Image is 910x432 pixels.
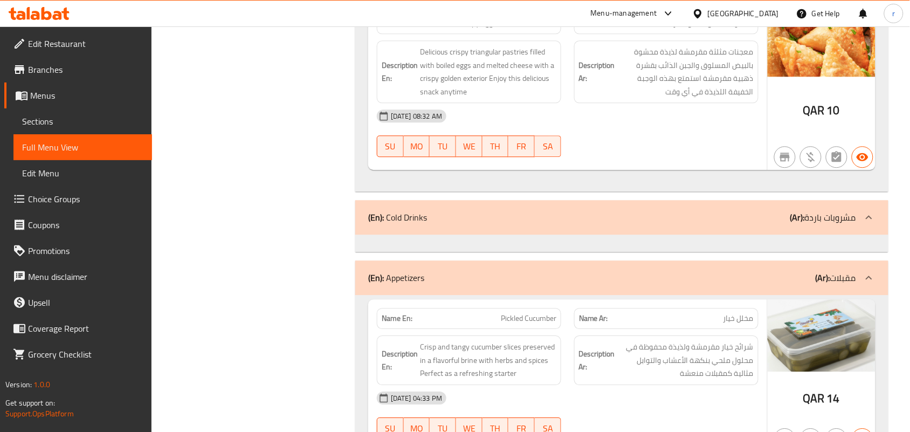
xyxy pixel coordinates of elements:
[4,290,152,316] a: Upsell
[790,209,805,225] b: (Ar):
[535,135,561,157] button: SA
[508,135,535,157] button: FR
[5,396,55,410] span: Get support on:
[408,139,426,154] span: MO
[33,378,50,392] span: 1.0.0
[827,100,840,121] span: 10
[487,139,505,154] span: TH
[513,139,530,154] span: FR
[4,212,152,238] a: Coupons
[803,388,825,409] span: QAR
[28,37,143,50] span: Edit Restaurant
[892,8,895,19] span: r
[4,57,152,83] a: Branches
[28,270,143,283] span: Menu disclaimer
[368,271,424,284] p: Appetizers
[28,244,143,257] span: Promotions
[617,45,754,98] span: معجنات مثلثة مقرمشة لذيذة محشوة بالبيض المسلوق والجبن الذائب بقشرة ذهبية مقرمشة استمتع بهذه الوجب...
[355,260,888,295] div: (En): Appetizers(Ar):مقبلات
[800,146,822,168] button: Purchased item
[420,45,556,98] span: Delicious crispy triangular pastries filled with boiled eggs and melted cheese with a crispy gold...
[430,135,456,157] button: TU
[382,347,418,374] strong: Description En:
[387,393,446,403] span: [DATE] 04:33 PM
[852,146,873,168] button: Available
[4,83,152,108] a: Menus
[539,139,557,154] span: SA
[22,141,143,154] span: Full Menu View
[708,8,779,19] div: [GEOGRAPHIC_DATA]
[482,135,509,157] button: TH
[816,270,830,286] b: (Ar):
[816,271,856,284] p: مقبلات
[4,264,152,290] a: Menu disclaimer
[460,139,478,154] span: WE
[456,135,482,157] button: WE
[4,341,152,367] a: Grocery Checklist
[28,63,143,76] span: Branches
[28,193,143,205] span: Choice Groups
[579,18,608,29] strong: Name Ar:
[459,18,556,29] span: Crispy Eggs & Cheese Samosa
[355,200,888,235] div: (En): Cold Drinks(Ar):مشروبات باردة
[382,139,399,154] span: SU
[368,209,384,225] b: (En):
[826,146,847,168] button: Not has choices
[382,59,418,85] strong: Description En:
[827,388,840,409] span: 14
[28,296,143,309] span: Upsell
[13,134,152,160] a: Full Menu View
[4,238,152,264] a: Promotions
[368,270,384,286] b: (En):
[768,4,875,76] img: dcac5694-f3cc-4751-96ed-0ab7c6f225a4.jpg
[387,111,446,121] span: [DATE] 08:32 AM
[22,167,143,180] span: Edit Menu
[22,115,143,128] span: Sections
[579,313,608,324] strong: Name Ar:
[790,211,856,224] p: مشروبات باردة
[30,89,143,102] span: Menus
[404,135,430,157] button: MO
[5,407,74,421] a: Support.OpsPlatform
[13,108,152,134] a: Sections
[658,18,754,29] span: سمبوسة بيض بالجبن مقرمشة
[28,348,143,361] span: Grocery Checklist
[579,59,615,85] strong: Description Ar:
[13,160,152,186] a: Edit Menu
[382,313,412,324] strong: Name En:
[591,7,657,20] div: Menu-management
[501,313,556,324] span: Pickled Cucumber
[803,100,825,121] span: QAR
[5,378,32,392] span: Version:
[579,347,615,374] strong: Description Ar:
[28,322,143,335] span: Coverage Report
[382,18,412,29] strong: Name En:
[768,299,875,371] img: e9035113-8cca-437b-a15c-a84de2c7e184.jpg
[4,31,152,57] a: Edit Restaurant
[368,211,427,224] p: Cold Drinks
[774,146,796,168] button: Not branch specific item
[723,313,754,324] span: مخلل خيار
[4,186,152,212] a: Choice Groups
[434,139,452,154] span: TU
[617,340,754,380] span: شرائح خيار مقرمشة ولذيذة محفوظة في محلول ملحي بنكهة الأعشاب والتوابل مثالية كمقبلات منعشة
[420,340,556,380] span: Crisp and tangy cucumber slices preserved in a flavorful brine with herbs and spices Perfect as a...
[4,316,152,341] a: Coverage Report
[377,135,404,157] button: SU
[28,218,143,231] span: Coupons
